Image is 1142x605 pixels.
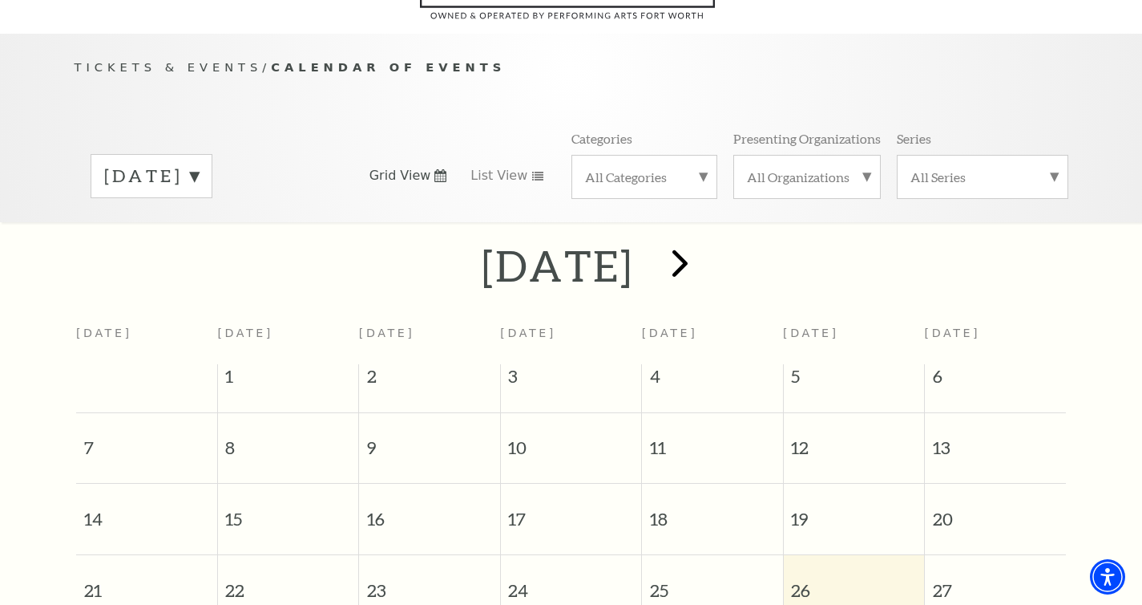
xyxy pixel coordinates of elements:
p: / [75,58,1068,78]
span: Calendar of Events [271,60,506,74]
label: All Categories [585,169,704,185]
span: Tickets & Events [75,60,263,74]
label: [DATE] [104,164,199,189]
span: 5 [784,364,924,396]
span: 14 [76,484,217,539]
span: 1 [218,364,358,396]
span: 6 [925,364,1066,396]
label: All Organizations [747,169,867,185]
span: 3 [501,364,641,396]
p: Categories [571,130,632,147]
span: 10 [501,413,641,469]
span: 9 [359,413,499,469]
span: 2 [359,364,499,396]
span: List View [470,167,527,185]
span: [DATE] [217,327,273,339]
th: [DATE] [76,317,217,364]
span: 19 [784,484,924,539]
div: Accessibility Menu [1090,559,1125,595]
span: [DATE] [359,327,415,339]
p: Presenting Organizations [733,130,881,147]
span: [DATE] [642,327,698,339]
span: 16 [359,484,499,539]
p: Series [897,130,931,147]
span: 17 [501,484,641,539]
span: 13 [925,413,1066,469]
span: [DATE] [500,327,556,339]
span: [DATE] [925,327,981,339]
span: 18 [642,484,782,539]
span: 15 [218,484,358,539]
span: Grid View [369,167,431,185]
span: 11 [642,413,782,469]
span: 20 [925,484,1066,539]
h2: [DATE] [482,240,633,291]
label: All Series [910,169,1055,185]
span: 12 [784,413,924,469]
button: next [648,238,707,294]
span: [DATE] [783,327,839,339]
span: 8 [218,413,358,469]
span: 7 [76,413,217,469]
span: 4 [642,364,782,396]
